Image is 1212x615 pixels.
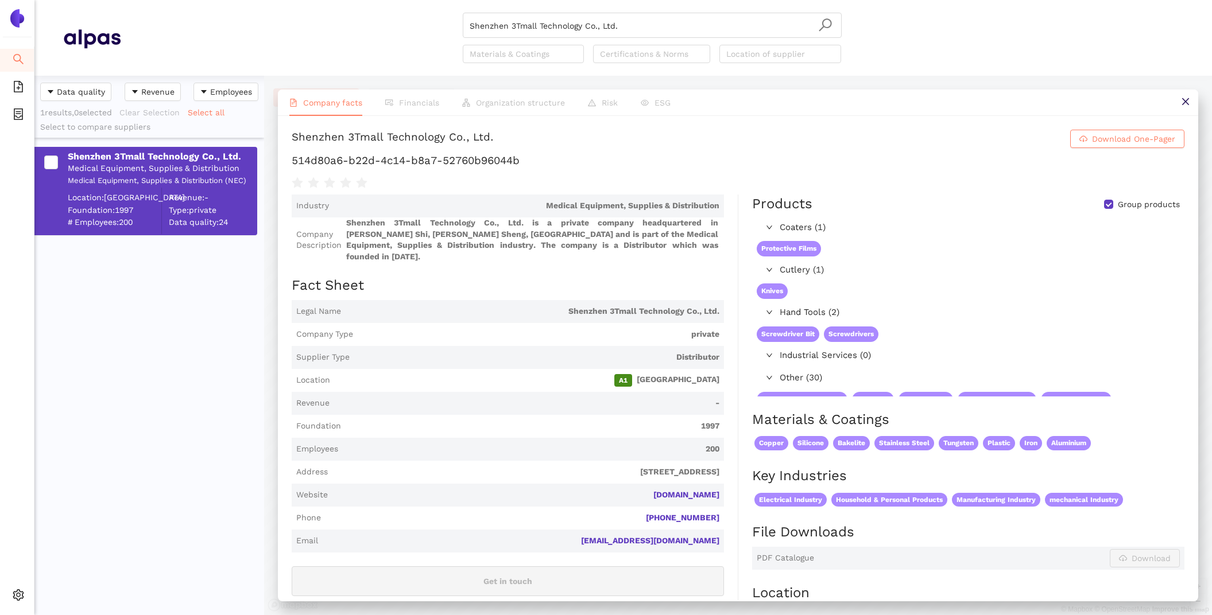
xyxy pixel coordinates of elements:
[40,122,258,133] div: Select to compare suppliers
[40,83,111,101] button: caret-downData quality
[324,177,335,189] span: star
[63,24,121,53] img: Homepage
[296,329,353,340] span: Company Type
[874,436,934,450] span: Stainless Steel
[125,83,181,101] button: caret-downRevenue
[292,177,303,189] span: star
[1092,133,1175,145] span: Download One-Pager
[655,98,671,107] span: ESG
[308,177,319,189] span: star
[169,204,256,216] span: Type: private
[13,77,24,100] span: file-add
[68,176,256,186] div: Medical Equipment, Supplies & Distribution (NEC)
[1020,436,1042,450] span: Iron
[188,106,224,119] span: Select all
[757,326,819,342] span: Screwdriver Bit
[296,229,342,251] span: Company Description
[296,512,321,524] span: Phone
[334,398,719,409] span: -
[752,194,812,214] div: Products
[210,85,252,98] span: Employees
[793,436,828,450] span: Silicone
[766,374,773,381] span: right
[200,88,208,97] span: caret-down
[193,83,258,101] button: caret-downEmployees
[13,585,24,608] span: setting
[292,153,1184,168] h1: 514d80a6-b22d-4c14-b8a7-52760b96044b
[766,266,773,273] span: right
[766,309,773,316] span: right
[343,443,719,455] span: 200
[296,466,328,478] span: Address
[1172,89,1198,115] button: close
[752,303,1183,322] div: Hand Tools (2)
[752,219,1183,237] div: Coaters (1)
[346,421,719,432] span: 1997
[296,489,328,501] span: Website
[340,177,351,189] span: star
[780,349,1179,363] span: Industrial Services (0)
[831,493,947,507] span: Household & Personal Products
[952,493,1040,507] span: Manufacturing Industry
[169,217,256,228] span: Data quality: 24
[766,352,773,359] span: right
[757,283,788,299] span: Knives
[68,192,161,204] div: Location: [GEOGRAPHIC_DATA]
[752,369,1183,387] div: Other (30)
[296,398,330,409] span: Revenue
[296,443,338,455] span: Employees
[754,493,827,507] span: Electrical Industry
[766,224,773,231] span: right
[752,466,1184,486] h2: Key Industries
[68,204,161,216] span: Foundation: 1997
[141,85,175,98] span: Revenue
[602,98,618,107] span: Risk
[131,88,139,97] span: caret-down
[346,306,719,317] span: Shenzhen 3Tmall Technology Co., Ltd.
[13,49,24,72] span: search
[752,410,1184,430] h2: Materials & Coatings
[780,371,1179,385] span: Other (30)
[833,436,870,450] span: Bakelite
[399,98,439,107] span: Financials
[757,241,821,256] span: Protective Films
[824,326,878,342] span: Screwdrivers
[818,18,832,32] span: search
[292,276,724,295] h2: Fact Sheet
[356,177,367,189] span: star
[1041,392,1112,407] span: Grinding Solutions
[1181,97,1190,106] span: close
[8,9,26,28] img: Logo
[476,98,565,107] span: Organization structure
[296,200,329,212] span: Industry
[68,163,256,174] div: Medical Equipment, Supplies & Distribution
[358,329,719,340] span: private
[47,88,55,97] span: caret-down
[1045,493,1123,507] span: mechanical Industry
[292,130,494,148] div: Shenzhen 3Tmall Technology Co., Ltd.
[983,436,1015,450] span: Plastic
[899,392,953,407] span: Rubber Plugs
[296,421,341,432] span: Foundation
[752,523,1184,542] h2: File Downloads
[335,374,719,387] span: [GEOGRAPHIC_DATA]
[303,98,362,107] span: Company facts
[958,392,1036,407] span: Special Screwdriver
[1070,130,1184,148] button: cloud-downloadDownload One-Pager
[334,200,719,212] span: Medical Equipment, Supplies & Distribution
[296,535,318,547] span: Email
[780,221,1179,235] span: Coaters (1)
[385,99,393,107] span: fund-view
[119,103,187,122] button: Clear Selection
[1079,135,1087,144] span: cloud-download
[296,306,341,317] span: Legal Name
[68,217,161,228] span: # Employees: 200
[780,263,1179,277] span: Cutlery (1)
[187,103,232,122] button: Select all
[939,436,978,450] span: Tungsten
[296,375,330,386] span: Location
[289,99,297,107] span: file-text
[169,192,256,204] div: Revenue: -
[852,392,894,407] span: Piler Sets
[757,392,847,407] span: Edge Grinding Machines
